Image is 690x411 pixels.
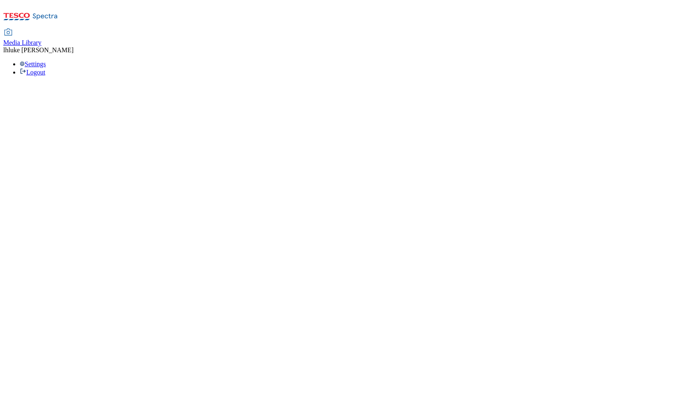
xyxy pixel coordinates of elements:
span: lh [3,46,8,53]
a: Settings [20,60,46,67]
a: Logout [20,69,45,76]
a: Media Library [3,29,42,46]
span: luke [PERSON_NAME] [8,46,74,53]
span: Media Library [3,39,42,46]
